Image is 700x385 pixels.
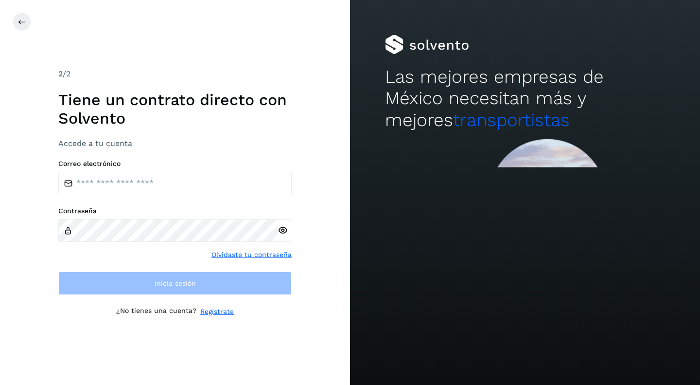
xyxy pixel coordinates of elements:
[116,307,196,317] p: ¿No tienes una cuenta?
[211,250,292,260] a: Olvidaste tu contraseña
[58,207,292,215] label: Contraseña
[58,160,292,168] label: Correo electrónico
[200,307,234,317] a: Regístrate
[58,272,292,295] button: Inicia sesión
[453,110,570,130] span: transportistas
[58,139,292,148] h3: Accede a tu cuenta
[58,91,292,128] h1: Tiene un contrato directo con Solvento
[155,280,196,287] span: Inicia sesión
[58,69,63,78] span: 2
[385,66,665,131] h2: Las mejores empresas de México necesitan más y mejores
[58,68,292,80] div: /2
